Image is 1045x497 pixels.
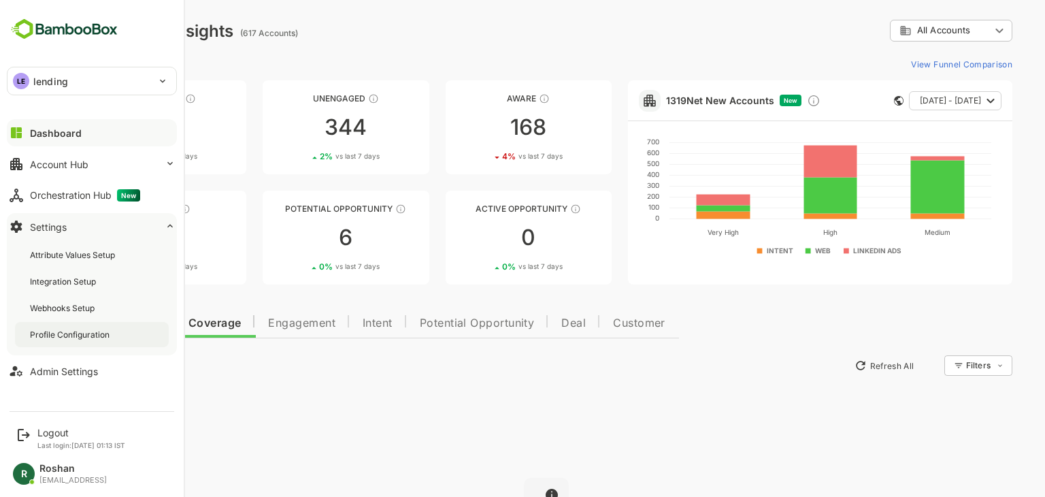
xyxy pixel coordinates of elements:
a: UnengagedThese accounts have not shown enough engagement and need nurturing3442%vs last 7 days [215,80,381,174]
text: 300 [599,181,612,189]
div: These accounts have not shown enough engagement and need nurturing [320,93,331,104]
span: Engagement [220,318,288,329]
div: This card does not support filter and segments [846,96,856,106]
p: lending [33,74,68,89]
a: 1319Net New Accounts [618,95,727,106]
div: Engaged [33,204,199,214]
button: [DATE] - [DATE] [861,91,954,110]
div: Active Opportunity [398,204,564,214]
span: vs last 7 days [105,261,150,272]
span: Data Quality and Coverage [46,318,193,329]
text: 500 [599,159,612,167]
div: 0 % [454,261,515,272]
button: Dashboard [7,119,177,146]
text: 200 [599,192,612,200]
div: Admin Settings [30,366,98,377]
a: Potential OpportunityThese accounts are MQAs and can be passed on to Inside Sales60%vs last 7 days [215,191,381,285]
div: These accounts have just entered the buying cycle and need further nurturing [491,93,502,104]
span: vs last 7 days [471,261,515,272]
div: Discover new ICP-fit accounts showing engagement — via intent surges, anonymous website visits, L... [759,94,773,108]
button: Admin Settings [7,357,177,385]
div: 2 % [272,151,332,161]
a: EngagedThese accounts are warm, further nurturing would qualify them to MQAs167%vs last 7 days [33,191,199,285]
span: New [736,97,750,104]
span: Deal [514,318,538,329]
div: Orchestration Hub [30,189,140,202]
span: vs last 7 days [105,151,150,161]
a: Active OpportunityThese accounts have open opportunities which might be at any of the Sales Stage... [398,191,564,285]
div: Unreached [33,93,199,103]
div: 0 % [271,261,332,272]
div: 7 % [90,261,150,272]
span: [DATE] - [DATE] [872,92,933,110]
span: All Accounts [869,25,923,35]
div: Dashboard [30,127,82,139]
div: Roshan [39,463,107,475]
button: Settings [7,213,177,240]
div: Filters [917,353,965,378]
span: Potential Opportunity [372,318,487,329]
div: Settings [30,221,67,233]
text: 100 [601,203,612,211]
div: 16 [33,227,199,248]
button: Refresh All [801,355,872,376]
div: Unengaged [215,93,381,103]
div: Profile Configuration [30,329,112,340]
span: vs last 7 days [471,151,515,161]
text: 400 [599,170,612,178]
div: All Accounts [852,25,943,37]
span: vs last 7 days [288,151,332,161]
p: Last login: [DATE] 01:13 IST [37,441,125,449]
div: 4 % [454,151,515,161]
text: 0 [608,214,612,222]
div: 344 [215,116,381,138]
text: 600 [599,148,612,157]
span: New [117,189,140,202]
div: Potential Opportunity [215,204,381,214]
div: Logout [37,427,125,438]
button: Account Hub [7,150,177,178]
div: 0 [398,227,564,248]
button: View Funnel Comparison [858,53,965,75]
div: These accounts are warm, further nurturing would qualify them to MQAs [132,204,143,214]
div: R [13,463,35,485]
button: Orchestration HubNew [7,182,177,209]
div: 83 [33,116,199,138]
div: Webhooks Setup [30,302,97,314]
div: 6 [215,227,381,248]
div: Filters [918,360,943,370]
div: Account Hub [30,159,88,170]
a: AwareThese accounts have just entered the buying cycle and need further nurturing1684%vs last 7 days [398,80,564,174]
div: 0 % [89,151,150,161]
button: New Insights [33,353,132,378]
span: Customer [565,318,618,329]
text: Very High [660,228,691,237]
text: 700 [599,138,612,146]
ag: (617 Accounts) [193,28,254,38]
text: High [776,228,790,237]
div: LE [13,73,29,89]
div: [EMAIL_ADDRESS] [39,476,107,485]
div: All Accounts [842,18,965,44]
div: These accounts have not been engaged with for a defined time period [137,93,148,104]
div: These accounts are MQAs and can be passed on to Inside Sales [348,204,359,214]
img: BambooboxFullLogoMark.5f36c76dfaba33ec1ec1367b70bb1252.svg [7,16,122,42]
text: Medium [877,228,903,236]
span: vs last 7 days [288,261,332,272]
div: Integration Setup [30,276,99,287]
div: Dashboard Insights [33,21,186,41]
div: 168 [398,116,564,138]
div: Aware [398,93,564,103]
div: LElending [7,67,176,95]
div: These accounts have open opportunities which might be at any of the Sales Stages [522,204,533,214]
span: Intent [315,318,345,329]
a: UnreachedThese accounts have not been engaged with for a defined time period830%vs last 7 days [33,80,199,174]
div: Attribute Values Setup [30,249,118,261]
